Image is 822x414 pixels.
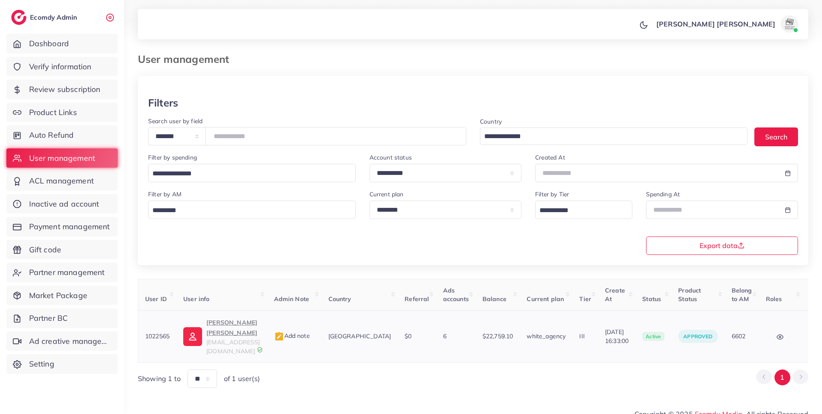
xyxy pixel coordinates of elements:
[652,15,801,33] a: [PERSON_NAME] [PERSON_NAME]avatar
[145,295,167,303] span: User ID
[443,332,447,340] span: 6
[274,332,310,340] span: Add note
[29,358,54,370] span: Setting
[6,286,118,305] a: Market Package
[781,15,798,33] img: avatar
[579,332,584,340] span: III
[656,19,775,29] p: [PERSON_NAME] [PERSON_NAME]
[732,287,752,303] span: Belong to AM
[29,153,95,164] span: User management
[732,332,746,340] span: 6602
[527,295,564,303] span: Current plan
[29,198,99,210] span: Inactive ad account
[6,331,118,351] a: Ad creative management
[642,332,664,341] span: active
[29,175,94,186] span: ACL management
[183,317,260,355] a: [PERSON_NAME] [PERSON_NAME][EMAIL_ADDRESS][DOMAIN_NAME]
[535,153,565,162] label: Created At
[206,317,260,338] p: [PERSON_NAME] [PERSON_NAME]
[148,201,356,219] div: Search for option
[774,370,790,385] button: Go to page 1
[756,370,808,385] ul: Pagination
[29,107,77,118] span: Product Links
[6,194,118,214] a: Inactive ad account
[29,267,105,278] span: Partner management
[536,204,621,217] input: Search for option
[328,332,391,340] span: [GEOGRAPHIC_DATA]
[605,287,625,303] span: Create At
[535,190,569,198] label: Filter by Tier
[148,153,197,162] label: Filter by spending
[145,332,170,340] span: 1022565
[29,84,101,95] span: Review subscription
[6,103,118,122] a: Product Links
[30,13,79,21] h2: Ecomdy Admin
[6,240,118,260] a: Gift code
[6,263,118,282] a: Partner management
[149,167,345,180] input: Search for option
[646,237,798,255] button: Export data
[480,127,748,145] div: Search for option
[138,374,181,384] span: Showing 1 to
[683,333,712,340] span: approved
[328,295,351,303] span: Country
[482,295,506,303] span: Balance
[29,130,74,141] span: Auto Refund
[11,10,27,25] img: logo
[700,242,745,249] span: Export data
[605,328,628,345] span: [DATE] 16:33:00
[481,130,736,143] input: Search for option
[6,308,118,328] a: Partner BC
[6,34,118,53] a: Dashboard
[138,53,236,65] h3: User management
[6,80,118,99] a: Review subscription
[405,332,411,340] span: $0
[369,153,412,162] label: Account status
[482,332,513,340] span: $22,759.10
[257,347,263,353] img: 9CAL8B2pu8EFxCJHYAAAAldEVYdGRhdGU6Y3JlYXRlADIwMjItMTItMDlUMDQ6NTg6MzkrMDA6MDBXSlgLAAAAJXRFWHRkYXR...
[29,336,111,347] span: Ad creative management
[29,61,92,72] span: Verify information
[274,331,284,342] img: admin_note.cdd0b510.svg
[149,204,345,217] input: Search for option
[6,217,118,237] a: Payment management
[6,57,118,77] a: Verify information
[29,38,69,49] span: Dashboard
[183,327,202,346] img: ic-user-info.36bf1079.svg
[148,190,182,198] label: Filter by AM
[206,338,260,355] span: [EMAIL_ADDRESS][DOMAIN_NAME]
[480,117,502,126] label: Country
[678,287,701,303] span: Product Status
[148,164,356,182] div: Search for option
[6,171,118,191] a: ACL management
[148,97,178,109] h3: Filters
[527,332,566,340] span: white_agency
[29,244,61,255] span: Gift code
[6,148,118,168] a: User management
[6,125,118,145] a: Auto Refund
[642,295,661,303] span: Status
[766,295,782,303] span: Roles
[29,290,87,301] span: Market Package
[29,221,110,232] span: Payment management
[6,354,118,374] a: Setting
[224,374,260,384] span: of 1 user(s)
[405,295,429,303] span: Referral
[535,201,632,219] div: Search for option
[274,295,310,303] span: Admin Note
[443,287,469,303] span: Ads accounts
[369,190,404,198] label: Current plan
[11,10,79,25] a: logoEcomdy Admin
[646,190,680,198] label: Spending At
[29,313,68,324] span: Partner BC
[148,117,203,125] label: Search user by field
[579,295,591,303] span: Tier
[754,127,798,146] button: Search
[183,295,209,303] span: User info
